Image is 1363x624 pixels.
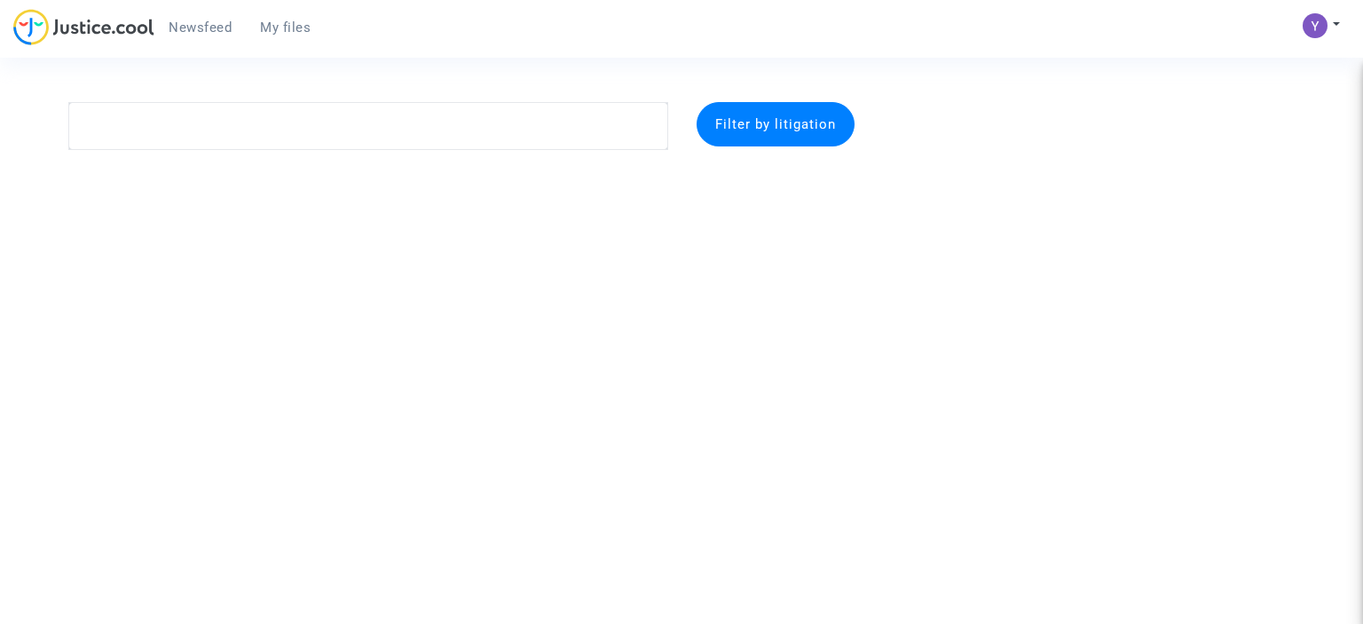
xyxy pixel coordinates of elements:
[169,20,232,36] span: Newsfeed
[246,14,325,41] a: My files
[260,20,311,36] span: My files
[1303,13,1328,38] img: ACg8ocLJbu-06PV-PP0rSorRCNxlVR0ijoVEwORkjsgJBMEIW3VU-A=s96-c
[13,9,154,45] img: jc-logo.svg
[715,116,836,132] span: Filter by litigation
[154,14,246,41] a: Newsfeed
